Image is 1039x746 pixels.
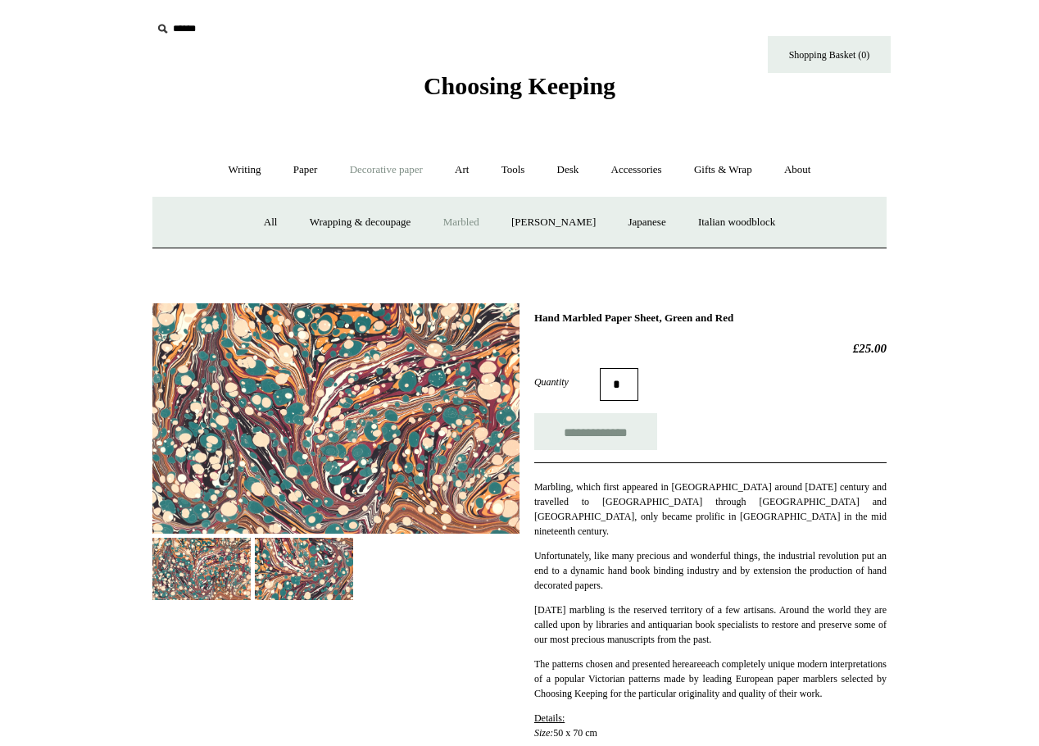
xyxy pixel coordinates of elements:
span: [DATE] marbling is the reserved territory of a few artisans. Around the world they are called upo... [534,604,887,645]
a: [PERSON_NAME] [497,201,610,244]
span: are [689,658,701,670]
a: Gifts & Wrap [679,148,767,192]
a: Art [440,148,483,192]
span: Unfortunately, like many precious and wonderful things, the industrial revolution put an end to a... [534,550,887,591]
a: Accessories [597,148,677,192]
a: Japanese [613,201,680,244]
span: The patterns chosen and presented here [534,658,689,670]
a: Desk [542,148,594,192]
a: About [769,148,826,192]
a: All [249,201,293,244]
span: each completely unique modern interpretations of a popular Victorian patterns made by leading Eur... [534,658,887,699]
h2: £25.00 [534,341,887,356]
a: Tools [487,148,540,192]
em: Size: [534,727,553,739]
a: Italian woodblock [683,201,790,244]
label: Quantity [534,375,600,389]
h1: Hand Marbled Paper Sheet, Green and Red [534,312,887,325]
p: Marbling, which first appeared in [GEOGRAPHIC_DATA] around [DATE] century and travelled to [GEOGR... [534,480,887,539]
img: Hand Marbled Paper Sheet, Green and Red [152,538,251,599]
img: Hand Marbled Paper Sheet, Green and Red [255,538,353,599]
span: Choosing Keeping [424,72,615,99]
a: Choosing Keeping [424,85,615,97]
a: Shopping Basket (0) [768,36,891,73]
img: Hand Marbled Paper Sheet, Green and Red [152,303,519,534]
a: Wrapping & decoupage [295,201,426,244]
a: Paper [279,148,333,192]
a: Writing [214,148,276,192]
a: Decorative paper [335,148,438,192]
span: Details: [534,712,565,724]
a: Marbled [429,201,494,244]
